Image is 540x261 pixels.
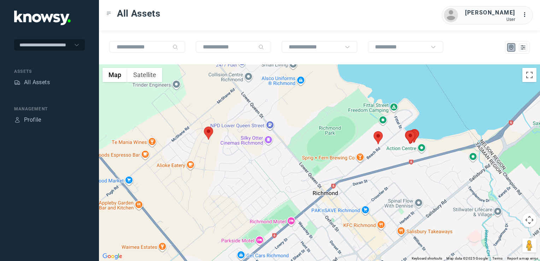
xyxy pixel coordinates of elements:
img: Google [101,252,124,261]
div: User [465,17,515,22]
a: ProfileProfile [14,116,41,124]
div: Assets [14,79,20,86]
img: avatar.png [444,8,458,22]
div: Management [14,106,85,112]
div: Search [258,44,264,50]
div: Toggle Menu [106,11,111,16]
div: Assets [14,68,85,75]
div: Map [508,44,515,51]
div: All Assets [24,78,50,87]
span: Map data ©2025 Google [446,256,488,260]
div: Profile [14,117,20,123]
span: All Assets [117,7,160,20]
button: Show satellite imagery [127,68,162,82]
div: : [522,11,531,19]
a: Report a map error [507,256,538,260]
button: Show street map [102,68,127,82]
button: Toggle fullscreen view [522,68,536,82]
a: Open this area in Google Maps (opens a new window) [101,252,124,261]
div: [PERSON_NAME] [465,8,515,17]
button: Map camera controls [522,213,536,227]
tspan: ... [523,12,530,17]
div: Profile [24,116,41,124]
div: Search [172,44,178,50]
a: Terms (opens in new tab) [492,256,503,260]
img: Application Logo [14,11,71,25]
div: : [522,11,531,20]
a: AssetsAll Assets [14,78,50,87]
button: Keyboard shortcuts [412,256,442,261]
button: Drag Pegman onto the map to open Street View [522,238,536,253]
div: List [520,44,526,51]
